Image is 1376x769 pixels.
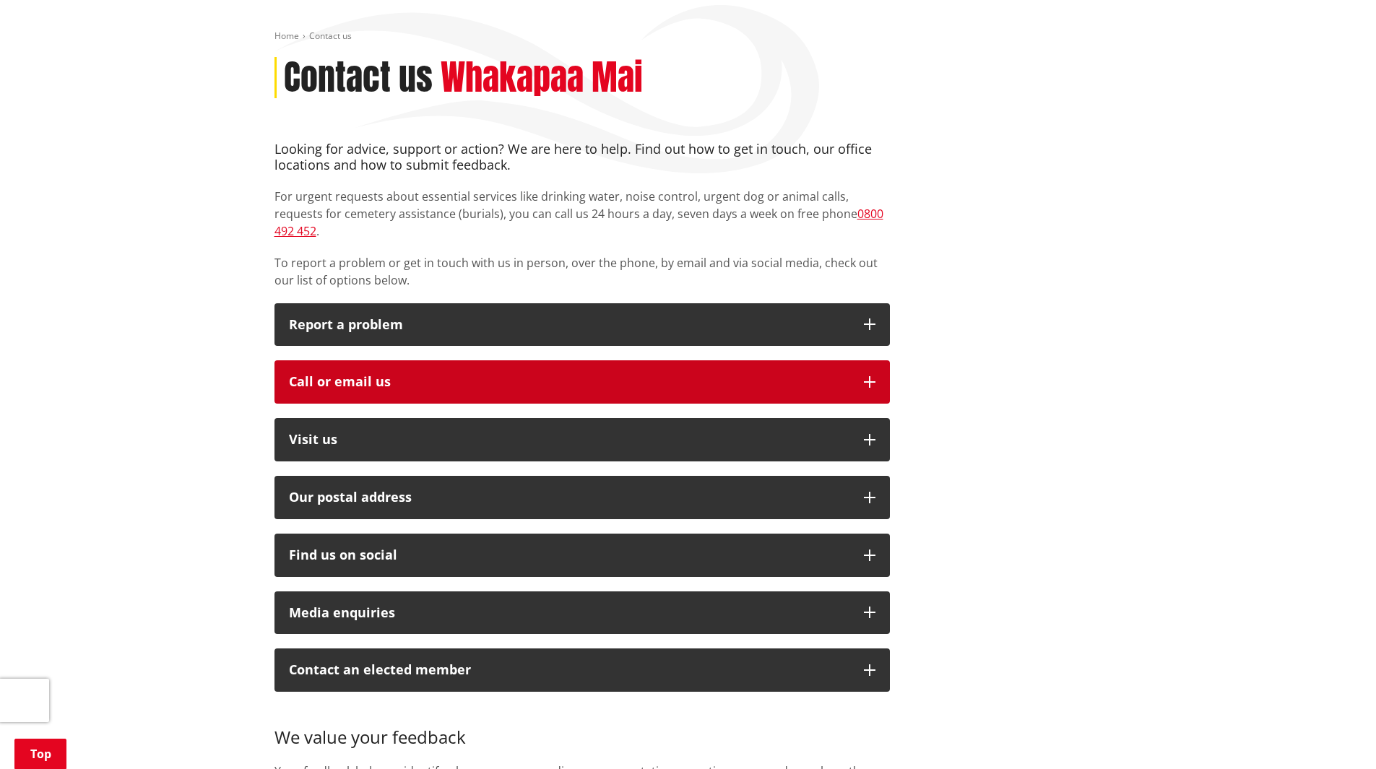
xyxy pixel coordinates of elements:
[274,206,883,239] a: 0800 492 452
[274,30,299,42] a: Home
[289,375,849,389] div: Call or email us
[441,57,643,99] h2: Whakapaa Mai
[289,548,849,562] div: Find us on social
[289,318,849,332] p: Report a problem
[274,188,890,240] p: For urgent requests about essential services like drinking water, noise control, urgent dog or an...
[1310,708,1362,760] iframe: Messenger Launcher
[274,534,890,577] button: Find us on social
[289,433,849,447] p: Visit us
[274,254,890,289] p: To report a problem or get in touch with us in person, over the phone, by email and via social me...
[289,606,849,620] div: Media enquiries
[274,648,890,692] button: Contact an elected member
[274,418,890,461] button: Visit us
[274,142,890,173] h4: Looking for advice, support or action? We are here to help. Find out how to get in touch, our off...
[274,360,890,404] button: Call or email us
[309,30,352,42] span: Contact us
[14,739,66,769] a: Top
[274,476,890,519] button: Our postal address
[274,706,890,748] h3: We value your feedback
[289,490,849,505] h2: Our postal address
[289,663,849,677] p: Contact an elected member
[274,591,890,635] button: Media enquiries
[284,57,433,99] h1: Contact us
[274,30,1102,43] nav: breadcrumb
[274,303,890,347] button: Report a problem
